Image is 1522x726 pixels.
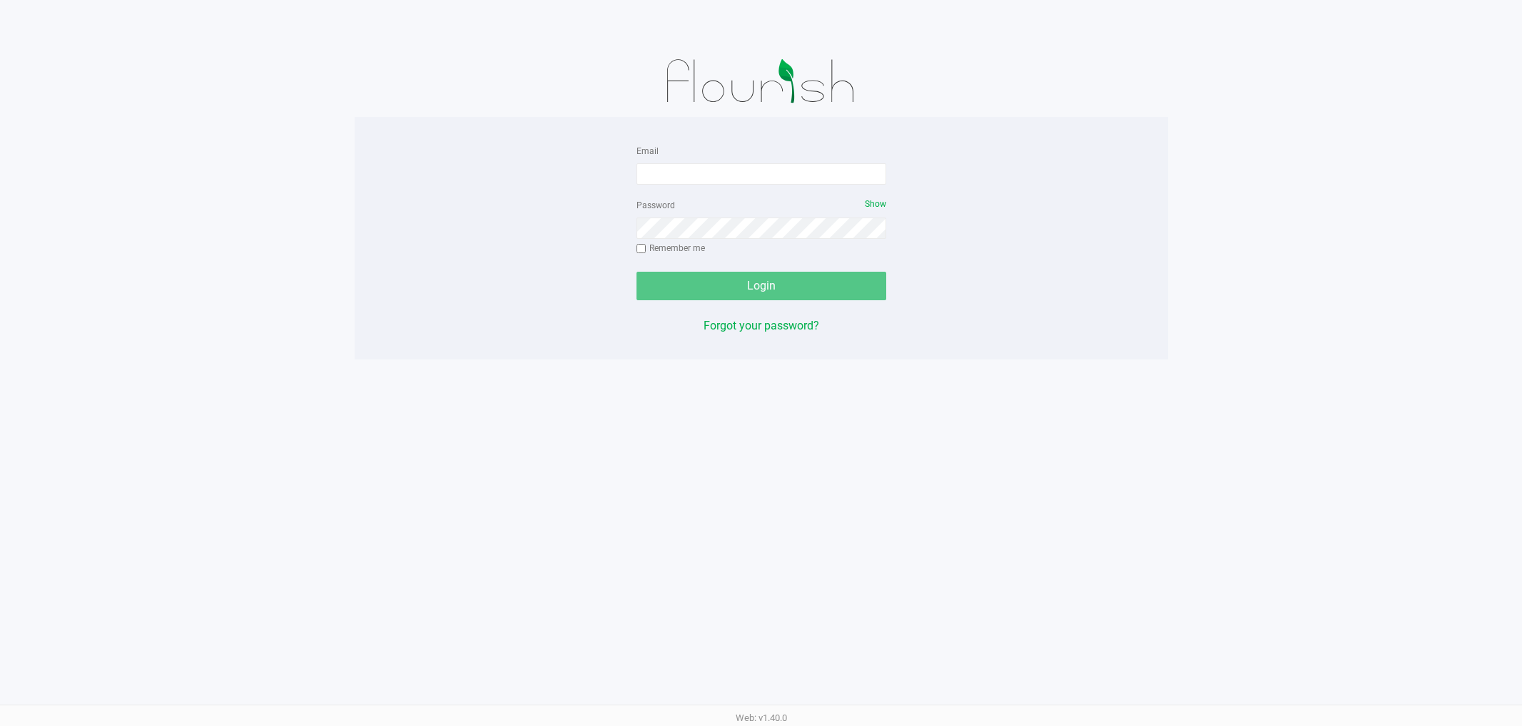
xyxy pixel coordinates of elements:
input: Remember me [636,244,646,254]
button: Forgot your password? [704,317,819,334]
span: Show [865,199,886,209]
label: Email [636,145,659,158]
label: Password [636,199,675,212]
label: Remember me [636,242,705,255]
span: Web: v1.40.0 [736,712,787,723]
